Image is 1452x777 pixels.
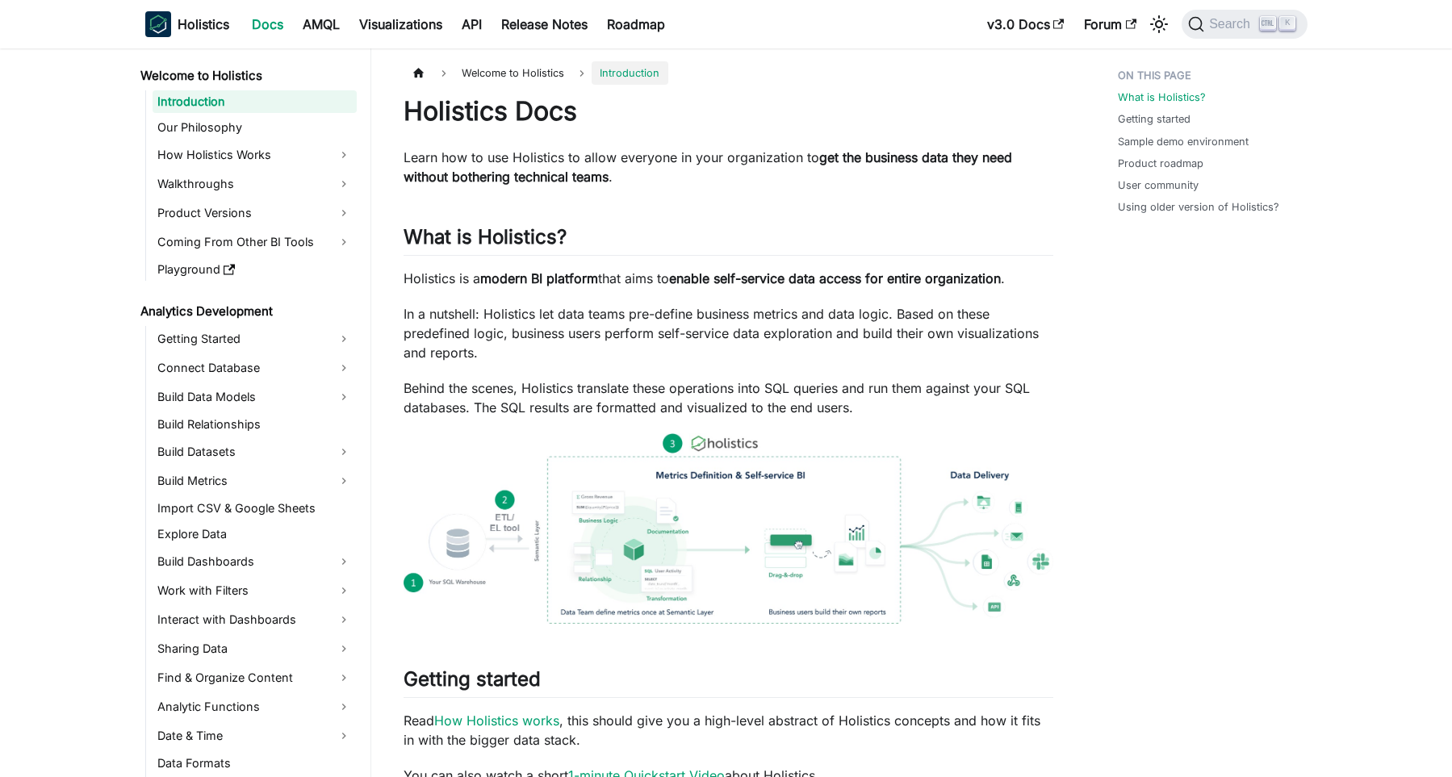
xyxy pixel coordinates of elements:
[404,61,434,85] a: Home page
[153,723,357,749] a: Date & Time
[977,11,1074,37] a: v3.0 Docs
[404,711,1053,750] p: Read , this should give you a high-level abstract of Holistics concepts and how it fits in with t...
[1204,17,1260,31] span: Search
[153,355,357,381] a: Connect Database
[1279,16,1295,31] kbd: K
[404,269,1053,288] p: Holistics is a that aims to .
[153,229,357,255] a: Coming From Other BI Tools
[153,497,357,520] a: Import CSV & Google Sheets
[178,15,229,34] b: Holistics
[1074,11,1146,37] a: Forum
[129,48,371,777] nav: Docs sidebar
[669,270,1001,286] strong: enable self-service data access for entire organization
[153,258,357,281] a: Playground
[404,225,1053,256] h2: What is Holistics?
[452,11,492,37] a: API
[153,752,357,775] a: Data Formats
[1118,111,1190,127] a: Getting started
[592,61,667,85] span: Introduction
[434,712,559,729] a: How Holistics works
[153,549,357,574] a: Build Dashboards
[145,11,171,37] img: Holistics
[404,61,1053,85] nav: Breadcrumbs
[153,578,357,604] a: Work with Filters
[153,607,357,633] a: Interact with Dashboards
[153,413,357,436] a: Build Relationships
[1146,11,1172,37] button: Switch between dark and light mode (currently light mode)
[153,116,357,139] a: Our Philosophy
[454,61,572,85] span: Welcome to Holistics
[480,270,598,286] strong: modern BI platform
[349,11,452,37] a: Visualizations
[293,11,349,37] a: AMQL
[1118,178,1199,193] a: User community
[1118,90,1206,105] a: What is Holistics?
[136,300,357,323] a: Analytics Development
[153,200,357,226] a: Product Versions
[404,378,1053,417] p: Behind the scenes, Holistics translate these operations into SQL queries and run them against you...
[597,11,675,37] a: Roadmap
[153,636,357,662] a: Sharing Data
[153,90,357,113] a: Introduction
[404,148,1053,186] p: Learn how to use Holistics to allow everyone in your organization to .
[153,142,357,168] a: How Holistics Works
[153,439,357,465] a: Build Datasets
[153,694,357,720] a: Analytic Functions
[404,95,1053,127] h1: Holistics Docs
[153,523,357,545] a: Explore Data
[136,65,357,87] a: Welcome to Holistics
[1118,134,1249,149] a: Sample demo environment
[1118,199,1279,215] a: Using older version of Holistics?
[404,667,1053,698] h2: Getting started
[145,11,229,37] a: HolisticsHolistics
[1118,156,1203,171] a: Product roadmap
[153,326,357,352] a: Getting Started
[242,11,293,37] a: Docs
[492,11,597,37] a: Release Notes
[153,384,357,410] a: Build Data Models
[153,171,357,197] a: Walkthroughs
[1182,10,1307,39] button: Search (Ctrl+K)
[404,304,1053,362] p: In a nutshell: Holistics let data teams pre-define business metrics and data logic. Based on thes...
[153,665,357,691] a: Find & Organize Content
[153,468,357,494] a: Build Metrics
[404,433,1053,624] img: How Holistics fits in your Data Stack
